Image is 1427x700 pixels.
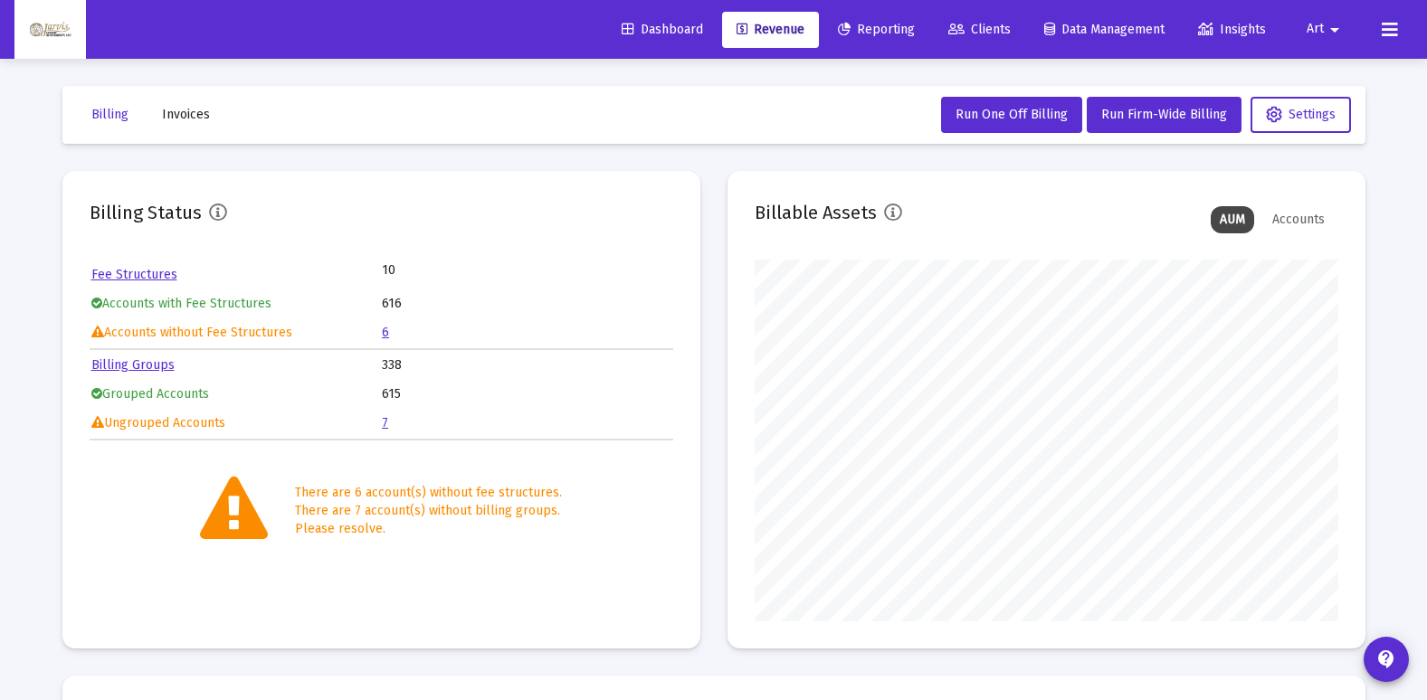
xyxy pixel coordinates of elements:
button: Art [1285,11,1367,47]
a: Revenue [722,12,819,48]
div: AUM [1211,206,1254,233]
button: Run Firm-Wide Billing [1087,97,1241,133]
td: Ungrouped Accounts [91,410,381,437]
span: Invoices [162,107,210,122]
span: Data Management [1044,22,1165,37]
span: Reporting [838,22,915,37]
a: Data Management [1030,12,1179,48]
h2: Billable Assets [755,198,877,227]
span: Settings [1266,107,1336,122]
button: Billing [77,97,143,133]
button: Run One Off Billing [941,97,1082,133]
a: Fee Structures [91,267,177,282]
td: Accounts without Fee Structures [91,319,381,346]
button: Settings [1251,97,1351,133]
a: Reporting [823,12,929,48]
mat-icon: contact_support [1375,648,1397,670]
a: Insights [1184,12,1280,48]
td: 616 [382,290,671,317]
span: Clients [948,22,1011,37]
span: Run Firm-Wide Billing [1101,107,1227,122]
a: 7 [382,415,388,430]
span: Run One Off Billing [956,107,1068,122]
div: There are 7 account(s) without billing groups. [295,502,562,520]
td: Accounts with Fee Structures [91,290,381,317]
td: Grouped Accounts [91,381,381,408]
a: 6 [382,325,389,340]
a: Clients [934,12,1025,48]
a: Billing Groups [91,357,175,373]
span: Billing [91,107,128,122]
div: Accounts [1263,206,1334,233]
span: Revenue [737,22,804,37]
td: 338 [382,352,671,379]
h2: Billing Status [90,198,202,227]
span: Insights [1198,22,1266,37]
a: Dashboard [607,12,718,48]
img: Dashboard [28,12,72,48]
td: 615 [382,381,671,408]
span: Dashboard [622,22,703,37]
div: Please resolve. [295,520,562,538]
td: 10 [382,261,527,279]
mat-icon: arrow_drop_down [1324,12,1346,48]
span: Art [1307,22,1324,37]
div: There are 6 account(s) without fee structures. [295,484,562,502]
button: Invoices [147,97,224,133]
